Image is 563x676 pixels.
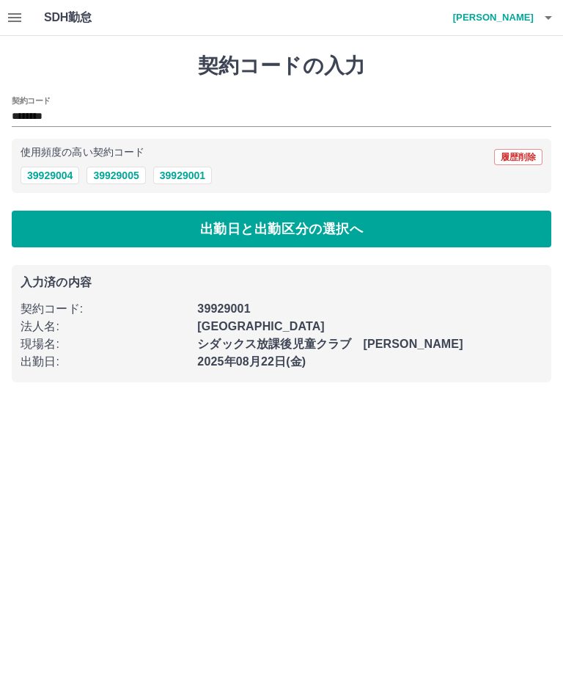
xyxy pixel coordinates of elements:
b: シダックス放課後児童クラブ [PERSON_NAME] [197,338,463,350]
button: 39929004 [21,167,79,184]
button: 出勤日と出勤区分の選択へ [12,211,551,247]
b: 2025年08月22日(金) [197,355,306,368]
b: 39929001 [197,302,250,315]
b: [GEOGRAPHIC_DATA] [197,320,325,332]
h1: 契約コードの入力 [12,54,551,79]
p: 入力済の内容 [21,277,542,288]
p: 現場名 : [21,335,188,353]
p: 法人名 : [21,318,188,335]
button: 39929001 [153,167,212,184]
p: 出勤日 : [21,353,188,371]
h2: 契約コード [12,95,51,106]
p: 契約コード : [21,300,188,318]
button: 39929005 [87,167,145,184]
p: 使用頻度の高い契約コード [21,148,144,158]
button: 履歴削除 [494,149,542,165]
